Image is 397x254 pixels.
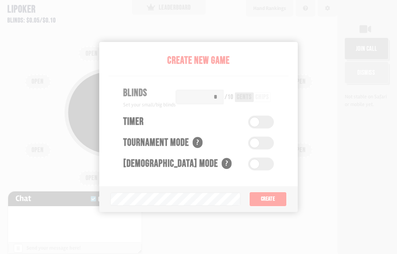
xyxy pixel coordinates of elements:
[79,50,104,57] div: OPEN
[79,175,104,181] div: OPEN
[234,175,258,181] div: OPEN
[344,61,389,84] button: Dismiss
[287,147,312,154] div: OPEN
[26,147,50,154] div: OPEN
[287,78,312,85] div: OPEN
[147,4,191,11] div: LEADERBOARD
[26,78,50,85] div: OPEN
[139,102,199,123] button: COPY GAME LINK
[341,93,393,108] div: Not stable on Safari or mobile yet.
[95,196,124,203] div: Game Log
[154,109,192,117] span: COPY GAME LINK
[253,4,286,12] div: Hand Rankings
[157,175,181,181] div: OPEN
[141,88,196,99] div: Pot: $0.00
[344,38,389,60] button: join call
[234,50,258,57] div: OPEN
